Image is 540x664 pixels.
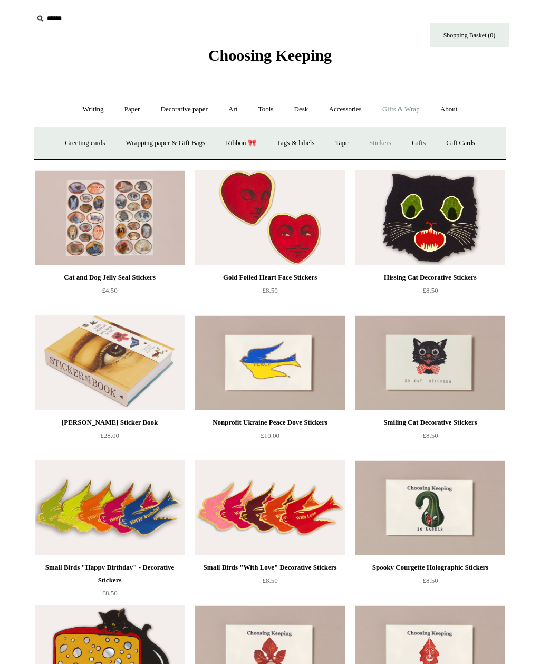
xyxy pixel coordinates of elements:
span: £8.50 [422,286,438,294]
a: Cat and Dog Jelly Seal Stickers £4.50 [35,271,185,314]
div: Hissing Cat Decorative Stickers [358,271,503,284]
a: About [431,95,467,123]
a: Gifts & Wrap [373,95,429,123]
a: Wrapping paper & Gift Bags [117,129,215,157]
img: Small Birds "With Love" Decorative Stickers [195,460,345,555]
a: Gifts [402,129,435,157]
a: Smiling Cat Decorative Stickers £8.50 [355,416,505,459]
div: Small Birds "With Love" Decorative Stickers [198,561,342,574]
a: Greeting cards [55,129,114,157]
a: John Derian Sticker Book John Derian Sticker Book [35,315,185,410]
a: Decorative paper [151,95,217,123]
a: Writing [73,95,113,123]
a: Desk [285,95,318,123]
div: Nonprofit Ukraine Peace Dove Stickers [198,416,342,429]
img: Smiling Cat Decorative Stickers [355,315,505,410]
a: Gift Cards [437,129,485,157]
a: Shopping Basket (0) [430,23,509,47]
a: Smiling Cat Decorative Stickers Smiling Cat Decorative Stickers [355,315,505,410]
div: Spooky Courgette Holographic Stickers [358,561,503,574]
a: Gold Foiled Heart Face Stickers Gold Foiled Heart Face Stickers [195,170,345,265]
a: Art [219,95,247,123]
div: Cat and Dog Jelly Seal Stickers [37,271,182,284]
img: Hissing Cat Decorative Stickers [355,170,505,265]
a: Choosing Keeping [208,55,332,62]
a: Hissing Cat Decorative Stickers Hissing Cat Decorative Stickers [355,170,505,265]
a: Ribbon 🎀 [216,129,266,157]
a: Tape [326,129,358,157]
span: £8.50 [102,589,117,597]
a: Nonprofit Ukraine Peace Dove Stickers Nonprofit Ukraine Peace Dove Stickers [195,315,345,410]
div: Gold Foiled Heart Face Stickers [198,271,342,284]
a: Small Birds "Happy Birthday" - Decorative Stickers £8.50 [35,561,185,604]
a: Paper [115,95,150,123]
img: Small Birds "Happy Birthday" - Decorative Stickers [35,460,185,555]
div: Smiling Cat Decorative Stickers [358,416,503,429]
img: Spooky Courgette Holographic Stickers [355,460,505,555]
a: Cat and Dog Jelly Seal Stickers Cat and Dog Jelly Seal Stickers [35,170,185,265]
a: Gold Foiled Heart Face Stickers £8.50 [195,271,345,314]
span: £8.50 [422,431,438,439]
a: Small Birds "With Love" Decorative Stickers Small Birds "With Love" Decorative Stickers [195,460,345,555]
a: Accessories [320,95,371,123]
img: Nonprofit Ukraine Peace Dove Stickers [195,315,345,410]
a: Tags & labels [267,129,324,157]
a: Hissing Cat Decorative Stickers £8.50 [355,271,505,314]
span: £8.50 [262,576,277,584]
a: Spooky Courgette Holographic Stickers Spooky Courgette Holographic Stickers [355,460,505,555]
a: Tools [249,95,283,123]
div: [PERSON_NAME] Sticker Book [37,416,182,429]
a: Nonprofit Ukraine Peace Dove Stickers £10.00 [195,416,345,459]
img: Gold Foiled Heart Face Stickers [195,170,345,265]
a: Small Birds "Happy Birthday" - Decorative Stickers Small Birds "Happy Birthday" - Decorative Stic... [35,460,185,555]
a: Stickers [360,129,401,157]
span: £4.50 [102,286,117,294]
div: Small Birds "Happy Birthday" - Decorative Stickers [37,561,182,586]
a: [PERSON_NAME] Sticker Book £28.00 [35,416,185,459]
a: Small Birds "With Love" Decorative Stickers £8.50 [195,561,345,604]
span: Choosing Keeping [208,46,332,64]
img: Cat and Dog Jelly Seal Stickers [35,170,185,265]
a: Spooky Courgette Holographic Stickers £8.50 [355,561,505,604]
span: £8.50 [262,286,277,294]
span: £28.00 [100,431,119,439]
span: £8.50 [422,576,438,584]
span: £10.00 [261,431,279,439]
img: John Derian Sticker Book [35,315,185,410]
